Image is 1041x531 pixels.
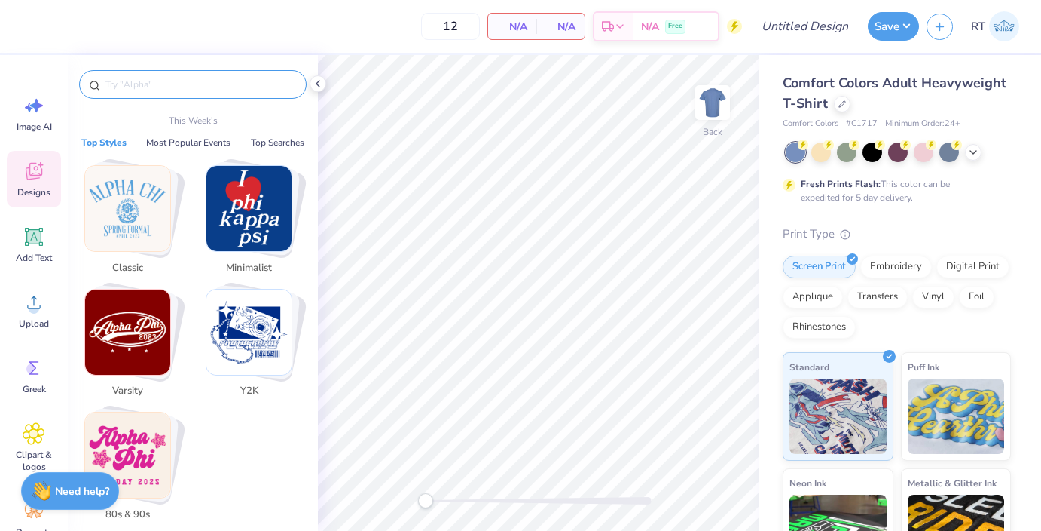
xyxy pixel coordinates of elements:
[703,125,722,139] div: Back
[545,19,575,35] span: N/A
[783,256,856,278] div: Screen Print
[783,316,856,339] div: Rhinestones
[789,475,826,491] span: Neon Ink
[103,384,152,399] span: Varsity
[783,286,843,308] div: Applique
[668,21,682,32] span: Free
[959,286,994,308] div: Foil
[169,114,218,127] p: This Week's
[749,11,860,41] input: Untitled Design
[206,290,292,375] img: Y2K
[75,412,189,528] button: Stack Card Button 80s & 90s
[971,18,985,35] span: RT
[783,74,1006,112] span: Comfort Colors Adult Heavyweight T-Shirt
[801,178,881,190] strong: Fresh Prints Flash:
[783,226,1011,243] div: Print Type
[908,359,939,375] span: Puff Ink
[142,135,235,150] button: Most Popular Events
[908,379,1005,454] img: Puff Ink
[885,118,960,130] span: Minimum Order: 24 +
[936,256,1009,278] div: Digital Print
[421,13,480,40] input: – –
[989,11,1019,41] img: Rick Thornley
[55,484,109,499] strong: Need help?
[801,177,986,204] div: This color can be expedited for 5 day delivery.
[77,135,131,150] button: Top Styles
[224,384,273,399] span: Y2K
[103,261,152,276] span: Classic
[17,121,52,133] span: Image AI
[497,19,527,35] span: N/A
[75,165,189,281] button: Stack Card Button Classic
[860,256,932,278] div: Embroidery
[104,77,297,92] input: Try "Alpha"
[847,286,908,308] div: Transfers
[16,252,52,264] span: Add Text
[103,508,152,523] span: 80s & 90s
[197,165,310,281] button: Stack Card Button Minimalist
[85,290,170,375] img: Varsity
[912,286,954,308] div: Vinyl
[9,449,59,473] span: Clipart & logos
[846,118,878,130] span: # C1717
[206,166,292,251] img: Minimalist
[246,135,309,150] button: Top Searches
[964,11,1026,41] a: RT
[23,383,46,395] span: Greek
[85,413,170,498] img: 80s & 90s
[698,87,728,118] img: Back
[19,318,49,330] span: Upload
[418,493,433,508] div: Accessibility label
[224,261,273,276] span: Minimalist
[789,379,887,454] img: Standard
[868,12,919,41] button: Save
[641,19,659,35] span: N/A
[75,289,189,405] button: Stack Card Button Varsity
[17,186,50,198] span: Designs
[789,359,829,375] span: Standard
[783,118,838,130] span: Comfort Colors
[197,289,310,405] button: Stack Card Button Y2K
[908,475,997,491] span: Metallic & Glitter Ink
[85,166,170,251] img: Classic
